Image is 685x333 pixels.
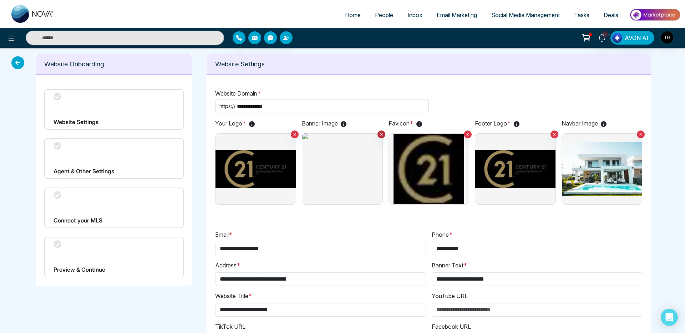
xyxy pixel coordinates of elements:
[44,237,184,277] div: Preview & Continue
[610,31,654,45] button: AVON AI
[562,119,643,128] p: Navbar Image
[44,89,184,130] div: Website Settings
[338,8,368,22] a: Home
[389,119,470,128] p: Favicon
[302,119,383,128] p: Banner Image
[215,134,296,204] img: Your Logo
[215,89,642,98] p: Website Domain
[562,134,642,204] img: Navbar Image
[593,31,610,43] a: 10+
[375,11,393,19] span: People
[574,11,589,19] span: Tasks
[432,230,453,239] label: Phone
[437,11,477,19] span: Email Marketing
[44,188,184,228] div: Connect your MLS
[484,8,567,22] a: Social Media Management
[407,11,422,19] span: Inbox
[629,7,681,23] img: Market-place.gif
[215,59,642,69] p: Website Settings
[400,8,430,22] a: Inbox
[215,322,245,331] label: TikTok URL
[11,5,54,23] img: Nova CRM Logo
[345,11,361,19] span: Home
[368,8,400,22] a: People
[567,8,597,22] a: Tasks
[661,31,673,43] img: User Avatar
[219,102,235,110] span: https://
[604,11,618,19] span: Deals
[432,292,468,300] label: YouTube URL
[625,34,648,42] span: AVON AI
[475,134,555,204] img: Footer Logo
[602,31,608,37] span: 10+
[44,138,184,179] div: Agent & Other Settings
[597,8,625,22] a: Deals
[44,59,184,69] p: Website Onboarding
[215,292,252,300] label: Website Title
[475,119,556,128] p: Footer Logo
[302,133,382,205] img: image holder
[612,33,622,43] img: Lead Flow
[215,261,240,270] label: Address
[432,261,467,270] label: Banner Text
[432,322,471,331] label: Facebook URL
[389,134,469,204] img: Favicon
[215,119,296,128] p: Your Logo
[215,230,233,239] label: Email
[430,8,484,22] a: Email Marketing
[491,11,560,19] span: Social Media Management
[661,309,678,326] div: Open Intercom Messenger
